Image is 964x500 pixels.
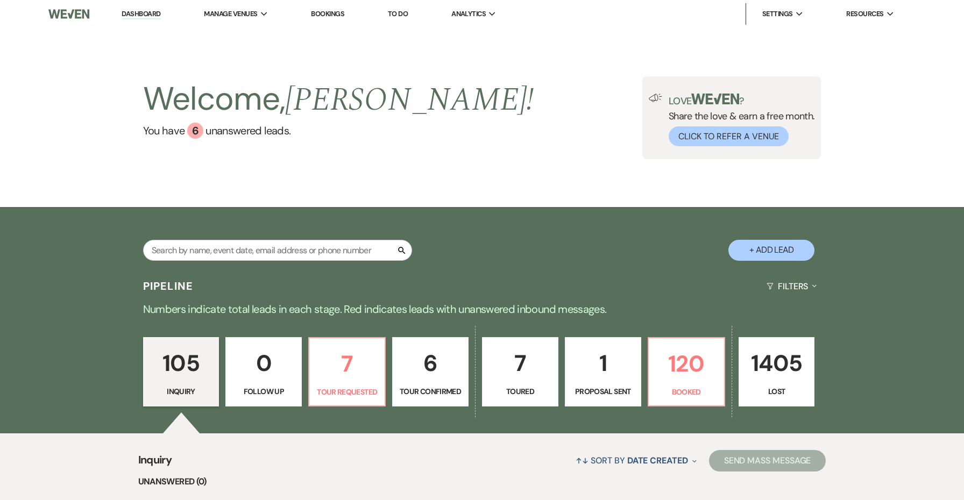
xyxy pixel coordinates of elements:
[143,76,534,123] h2: Welcome,
[655,346,718,382] p: 120
[746,385,808,397] p: Lost
[565,337,641,407] a: 1Proposal Sent
[399,385,462,397] p: Tour Confirmed
[482,337,558,407] a: 7Toured
[649,94,662,102] img: loud-speaker-illustration.svg
[572,345,634,381] p: 1
[48,3,89,25] img: Weven Logo
[150,345,212,381] p: 105
[95,301,869,318] p: Numbers indicate total leads in each stage. Red indicates leads with unanswered inbound messages.
[187,123,203,139] div: 6
[762,9,793,19] span: Settings
[691,94,739,104] img: weven-logo-green.svg
[576,455,589,466] span: ↑↓
[143,278,194,294] h3: Pipeline
[669,126,789,146] button: Click to Refer a Venue
[762,272,821,301] button: Filters
[316,346,378,382] p: 7
[669,94,815,106] p: Love ?
[204,9,257,19] span: Manage Venues
[489,345,551,381] p: 7
[150,385,212,397] p: Inquiry
[388,9,408,18] a: To Do
[311,9,344,18] a: Bookings
[316,386,378,398] p: Tour Requested
[489,385,551,397] p: Toured
[285,75,534,125] span: [PERSON_NAME] !
[746,345,808,381] p: 1405
[143,123,534,139] a: You have 6 unanswered leads.
[138,452,172,475] span: Inquiry
[122,9,160,19] a: Dashboard
[846,9,883,19] span: Resources
[392,337,469,407] a: 6Tour Confirmed
[571,446,700,475] button: Sort By Date Created
[662,94,815,146] div: Share the love & earn a free month.
[709,450,826,472] button: Send Mass Message
[728,240,814,261] button: + Add Lead
[308,337,386,407] a: 7Tour Requested
[451,9,486,19] span: Analytics
[232,385,295,397] p: Follow Up
[648,337,725,407] a: 120Booked
[739,337,815,407] a: 1405Lost
[143,240,412,261] input: Search by name, event date, email address or phone number
[399,345,462,381] p: 6
[138,475,826,489] li: Unanswered (0)
[627,455,688,466] span: Date Created
[232,345,295,381] p: 0
[225,337,302,407] a: 0Follow Up
[572,385,634,397] p: Proposal Sent
[655,386,718,398] p: Booked
[143,337,219,407] a: 105Inquiry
